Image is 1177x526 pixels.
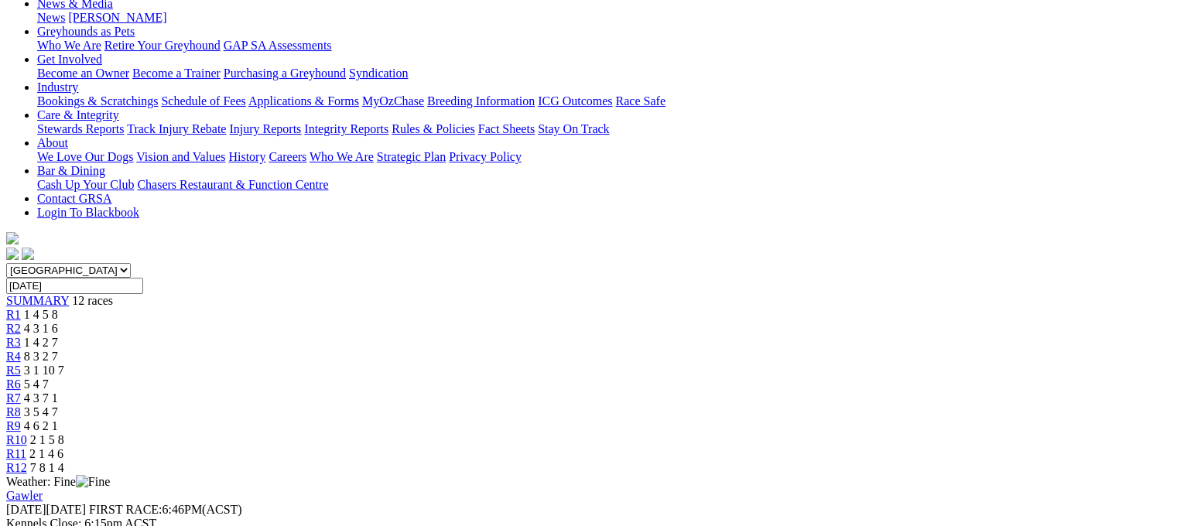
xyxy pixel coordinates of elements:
span: 2 1 5 8 [30,433,64,446]
a: Login To Blackbook [37,206,139,219]
a: Purchasing a Greyhound [224,67,346,80]
span: [DATE] [6,503,86,516]
a: Applications & Forms [248,94,359,108]
a: R2 [6,322,21,335]
a: R9 [6,419,21,432]
span: 2 1 4 6 [29,447,63,460]
a: Careers [269,150,306,163]
div: Bar & Dining [37,178,1171,192]
a: GAP SA Assessments [224,39,332,52]
a: R7 [6,391,21,405]
a: About [37,136,68,149]
a: Bar & Dining [37,164,105,177]
a: Race Safe [615,94,665,108]
a: R3 [6,336,21,349]
img: facebook.svg [6,248,19,260]
span: 6:46PM(ACST) [89,503,242,516]
a: News [37,11,65,24]
a: R6 [6,377,21,391]
a: R1 [6,308,21,321]
input: Select date [6,278,143,294]
a: Industry [37,80,78,94]
img: twitter.svg [22,248,34,260]
a: Stay On Track [538,122,609,135]
a: Retire Your Greyhound [104,39,221,52]
a: Privacy Policy [449,150,522,163]
a: Get Involved [37,53,102,66]
img: logo-grsa-white.png [6,232,19,244]
a: Gawler [6,489,43,502]
a: [PERSON_NAME] [68,11,166,24]
a: We Love Our Dogs [37,150,133,163]
span: 1 4 5 8 [24,308,58,321]
div: Care & Integrity [37,122,1171,136]
span: 12 races [72,294,113,307]
a: Strategic Plan [377,150,446,163]
a: Contact GRSA [37,192,111,205]
a: Become a Trainer [132,67,221,80]
a: Schedule of Fees [161,94,245,108]
a: R10 [6,433,27,446]
a: Vision and Values [136,150,225,163]
a: Become an Owner [37,67,129,80]
a: History [228,150,265,163]
a: Rules & Policies [392,122,475,135]
a: Track Injury Rebate [127,122,226,135]
div: Get Involved [37,67,1171,80]
span: 4 3 7 1 [24,391,58,405]
span: 3 1 10 7 [24,364,64,377]
a: SUMMARY [6,294,69,307]
span: FIRST RACE: [89,503,162,516]
a: Who We Are [310,150,374,163]
a: R5 [6,364,21,377]
span: 7 8 1 4 [30,461,64,474]
a: Syndication [349,67,408,80]
span: 3 5 4 7 [24,405,58,418]
a: R4 [6,350,21,363]
span: Weather: Fine [6,475,110,488]
span: 4 3 1 6 [24,322,58,335]
img: Fine [76,475,110,489]
div: About [37,150,1171,164]
a: Injury Reports [229,122,301,135]
a: R8 [6,405,21,418]
a: Integrity Reports [304,122,388,135]
a: Stewards Reports [37,122,124,135]
a: Care & Integrity [37,108,119,121]
a: Chasers Restaurant & Function Centre [137,178,328,191]
a: Cash Up Your Club [37,178,134,191]
span: 8 3 2 7 [24,350,58,363]
a: Breeding Information [427,94,535,108]
a: Fact Sheets [478,122,535,135]
a: Greyhounds as Pets [37,25,135,38]
span: 5 4 7 [24,377,49,391]
a: R11 [6,447,26,460]
a: Bookings & Scratchings [37,94,158,108]
span: 4 6 2 1 [24,419,58,432]
a: R12 [6,461,27,474]
a: MyOzChase [362,94,424,108]
a: ICG Outcomes [538,94,612,108]
span: [DATE] [6,503,46,516]
div: News & Media [37,11,1171,25]
a: Who We Are [37,39,101,52]
span: 1 4 2 7 [24,336,58,349]
div: Greyhounds as Pets [37,39,1171,53]
div: Industry [37,94,1171,108]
